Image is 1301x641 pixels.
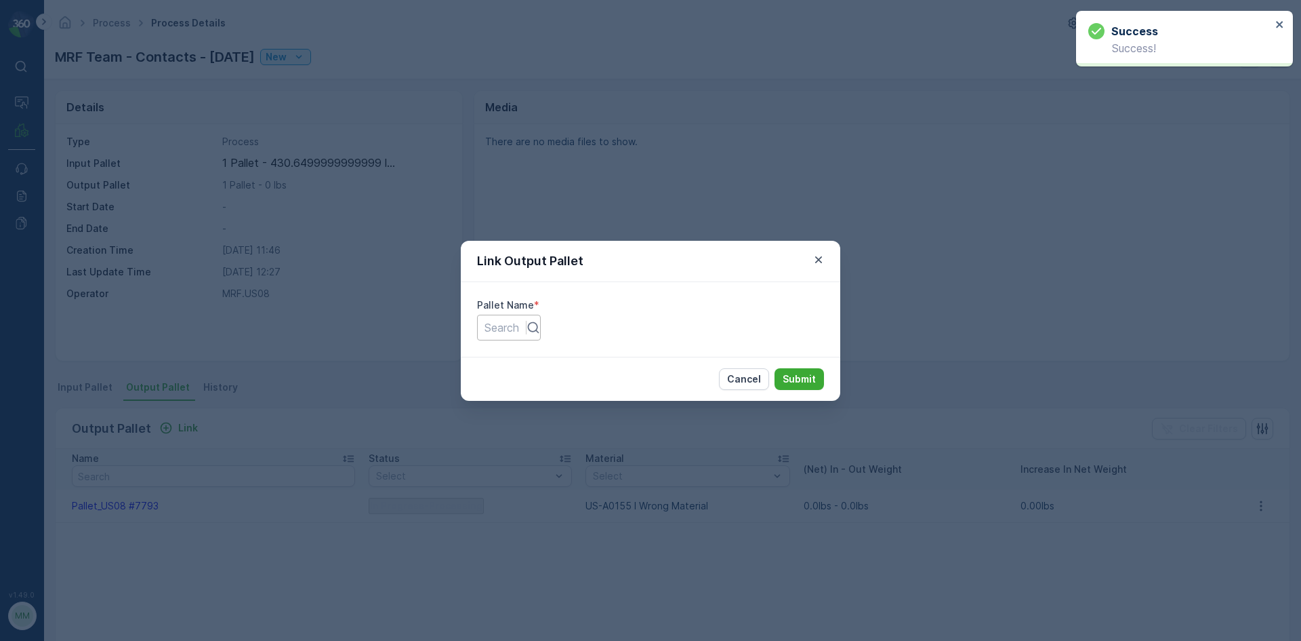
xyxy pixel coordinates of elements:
p: Cancel [727,372,761,386]
button: Submit [775,368,824,390]
button: Cancel [719,368,769,390]
label: Pallet Name [477,299,534,311]
p: Success! [1088,42,1271,54]
button: close [1275,19,1285,32]
p: Search [484,319,519,336]
p: Link Output Pallet [477,252,583,271]
p: Submit [783,372,816,386]
h3: Success [1111,23,1158,39]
